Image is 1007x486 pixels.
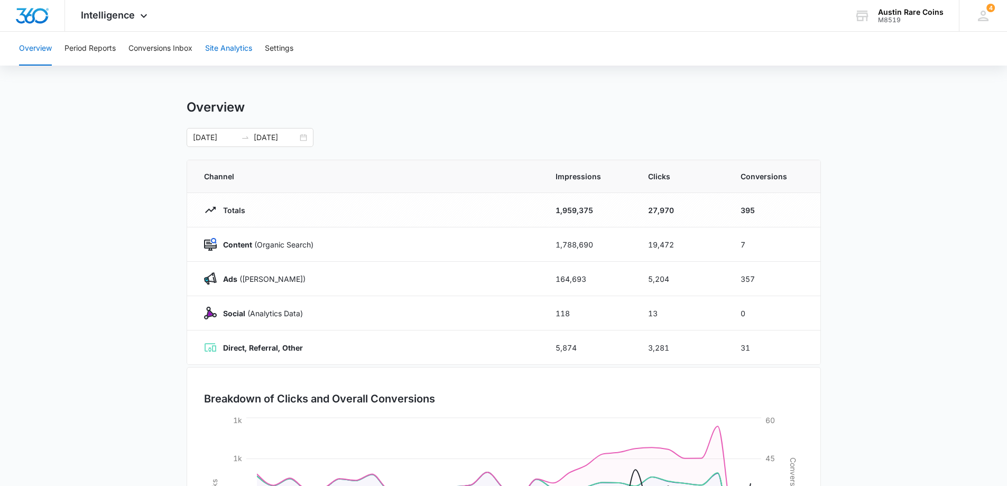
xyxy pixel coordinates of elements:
[223,240,252,249] strong: Content
[204,171,530,182] span: Channel
[543,227,635,262] td: 1,788,690
[728,227,820,262] td: 7
[204,307,217,319] img: Social
[223,309,245,318] strong: Social
[635,193,728,227] td: 27,970
[878,16,944,24] div: account id
[223,343,303,352] strong: Direct, Referral, Other
[741,171,803,182] span: Conversions
[765,454,775,463] tspan: 45
[241,133,250,142] span: swap-right
[204,391,435,407] h3: Breakdown of Clicks and Overall Conversions
[728,296,820,331] td: 0
[204,272,217,285] img: Ads
[878,8,944,16] div: account name
[543,296,635,331] td: 118
[265,32,293,66] button: Settings
[193,132,237,143] input: Start date
[233,454,242,463] tspan: 1k
[543,193,635,227] td: 1,959,375
[205,32,252,66] button: Site Analytics
[223,274,237,283] strong: Ads
[19,32,52,66] button: Overview
[728,262,820,296] td: 357
[543,262,635,296] td: 164,693
[728,193,820,227] td: 395
[635,296,728,331] td: 13
[728,331,820,365] td: 31
[241,133,250,142] span: to
[64,32,116,66] button: Period Reports
[233,416,242,425] tspan: 1k
[217,239,313,250] p: (Organic Search)
[81,10,135,21] span: Intelligence
[254,132,298,143] input: End date
[635,227,728,262] td: 19,472
[765,416,775,425] tspan: 60
[986,4,995,12] span: 4
[217,205,245,216] p: Totals
[217,273,306,285] p: ([PERSON_NAME])
[128,32,192,66] button: Conversions Inbox
[635,331,728,365] td: 3,281
[543,331,635,365] td: 5,874
[187,99,245,115] h1: Overview
[635,262,728,296] td: 5,204
[204,238,217,251] img: Content
[648,171,715,182] span: Clicks
[217,308,303,319] p: (Analytics Data)
[986,4,995,12] div: notifications count
[556,171,623,182] span: Impressions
